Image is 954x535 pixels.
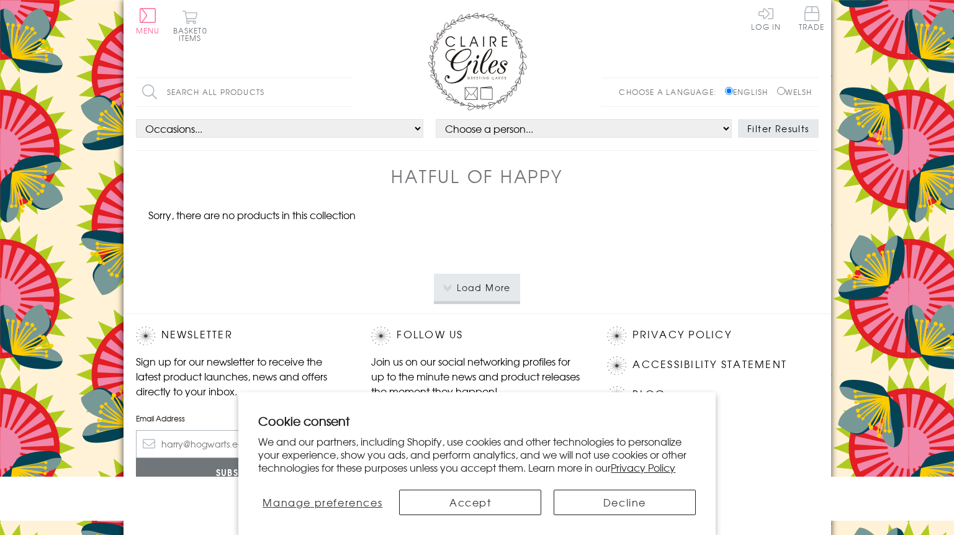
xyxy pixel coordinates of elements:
[341,78,353,106] input: Search
[632,386,665,403] a: Blog
[632,356,787,373] a: Accessibility Statement
[136,458,347,486] input: Subscribe
[399,490,541,515] button: Accept
[751,6,781,30] a: Log In
[725,86,774,97] label: English
[173,10,207,42] button: Basket0 items
[554,490,696,515] button: Decline
[136,207,368,222] p: Sorry, there are no products in this collection
[611,460,675,475] a: Privacy Policy
[136,326,347,345] h2: Newsletter
[619,86,722,97] p: Choose a language:
[258,412,696,429] h2: Cookie consent
[136,8,160,34] button: Menu
[136,413,347,424] label: Email Address
[725,87,733,95] input: English
[738,119,819,138] button: Filter Results
[371,354,582,398] p: Join us on our social networking profiles for up to the minute news and product releases the mome...
[799,6,825,30] span: Trade
[136,25,160,36] span: Menu
[428,12,527,110] img: Claire Giles Greetings Cards
[258,490,387,515] button: Manage preferences
[777,86,812,97] label: Welsh
[632,326,731,343] a: Privacy Policy
[371,326,582,345] h2: Follow Us
[777,87,785,95] input: Welsh
[136,354,347,398] p: Sign up for our newsletter to receive the latest product launches, news and offers directly to yo...
[263,495,382,510] span: Manage preferences
[136,78,353,106] input: Search all products
[258,435,696,474] p: We and our partners, including Shopify, use cookies and other technologies to personalize your ex...
[799,6,825,33] a: Trade
[391,163,562,189] h1: Hatful of Happy
[179,25,207,43] span: 0 items
[434,274,520,301] button: Load More
[136,430,347,458] input: harry@hogwarts.edu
